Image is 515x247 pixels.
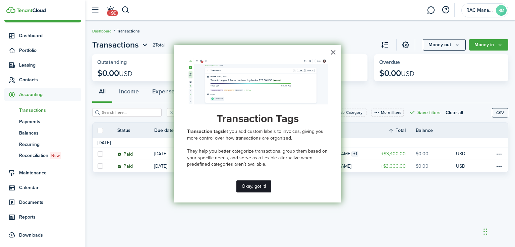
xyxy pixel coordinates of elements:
span: New [51,153,60,159]
header-page-total: 2 Total [153,42,165,49]
span: Portfolio [19,47,81,54]
status: Paid [117,164,133,169]
span: Calendar [19,184,81,191]
p: USD [456,150,465,157]
th: Sort [154,127,188,135]
button: Open menu [423,39,466,51]
span: RAC Management LLC [466,8,493,13]
p: [DATE] [154,163,167,170]
p: $0.00 [97,69,132,78]
p: USD [456,163,465,170]
a: Dashboard [92,28,112,34]
button: Income [112,83,146,103]
span: Downloads [19,232,43,239]
span: USD [119,69,132,79]
button: Clear all [446,108,463,117]
img: TenantCloud [16,8,46,12]
th: Balance [416,127,456,134]
span: Transactions [117,28,140,34]
span: USD [401,69,414,79]
button: Open sidebar [89,4,101,16]
button: Open resource center [440,4,451,16]
table-amount-title: $3,000.00 [381,163,406,170]
th: Contact [316,127,376,134]
th: Status [117,127,154,134]
button: Expense [146,83,181,103]
button: Open menu [92,39,149,51]
status: Paid [117,152,133,157]
span: Transactions [92,39,139,51]
button: Clear filter [169,110,175,115]
a: Notifications [104,2,117,19]
span: Documents [19,199,81,206]
button: CSV [492,108,508,117]
p: $0.00 [379,69,414,78]
table-amount-description: $0.00 [416,163,428,170]
span: Accounting [19,91,81,98]
span: Leasing [19,62,81,69]
span: let you add custom labels to invoices, giving you more control over how transactions are organized. [187,128,325,142]
iframe: Chat Widget [481,215,515,247]
table-counter: 1 [352,151,358,157]
button: More filters [371,108,404,117]
strong: Transaction tags [187,128,223,135]
input: Search here... [100,109,159,116]
a: Messaging [424,2,437,19]
accounting-header-page-nav: Transactions [92,39,149,51]
button: Okay, got it! [236,180,271,192]
span: Recurring [19,141,81,148]
span: Balances [19,130,81,137]
span: Transactions [19,107,81,114]
div: Drag [483,222,488,242]
img: TenantCloud [6,7,15,13]
span: Dashboard [19,32,81,39]
table-amount-title: $3,400.00 [381,150,406,157]
h2: Transaction Tags [187,112,328,125]
button: Close [330,47,336,58]
span: Contacts [19,76,81,83]
button: Save filters [409,108,441,117]
filter-tag: Open filter [167,108,225,117]
th: Sort [388,127,416,135]
widget-stats-title: Overdue [379,59,503,65]
span: Maintenance [19,169,81,176]
td: [DATE] [93,139,116,146]
button: Money out [423,39,466,51]
avatar-text: RM [496,5,507,16]
span: Reconciliation [19,152,81,159]
button: Search [121,4,130,16]
span: Payments [19,118,81,125]
widget-stats-title: Outstanding [97,59,221,65]
table-amount-description: $0.00 [416,150,428,157]
span: +99 [107,10,118,16]
span: Reports [19,214,81,221]
p: [DATE] [154,150,167,157]
button: Money in [469,39,508,51]
button: Open menu [469,39,508,51]
p: They help you better categorize transactions, group them based on your specific needs, and serve ... [187,148,328,168]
